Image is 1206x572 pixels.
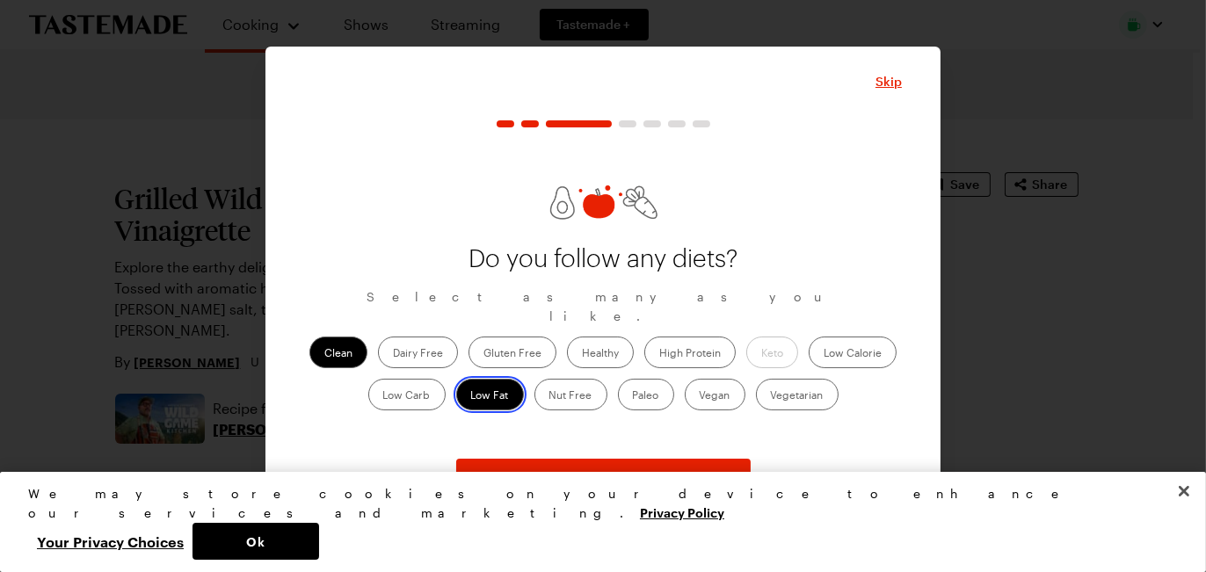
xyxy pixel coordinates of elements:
[456,459,751,497] button: NextStepButton
[469,337,556,368] label: Gluten Free
[28,484,1163,523] div: We may store cookies on your device to enhance our services and marketing.
[1165,472,1203,510] button: Close
[576,469,630,487] span: Continue
[28,484,1163,560] div: Privacy
[193,523,319,560] button: Ok
[618,379,674,410] label: Paleo
[644,337,736,368] label: High Protein
[756,379,839,410] label: Vegetarian
[304,287,902,326] p: Select as many as you like.
[378,337,458,368] label: Dairy Free
[685,379,745,410] label: Vegan
[456,379,524,410] label: Low Fat
[368,379,446,410] label: Low Carb
[640,503,724,520] a: More information about your privacy, opens in a new tab
[309,337,367,368] label: Clean
[567,337,634,368] label: Healthy
[875,73,902,91] span: Skip
[534,379,607,410] label: Nut Free
[875,73,902,91] button: Close
[809,337,897,368] label: Low Calorie
[746,337,798,368] label: Keto
[462,245,744,273] p: Do you follow any diets?
[28,523,193,560] button: Your Privacy Choices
